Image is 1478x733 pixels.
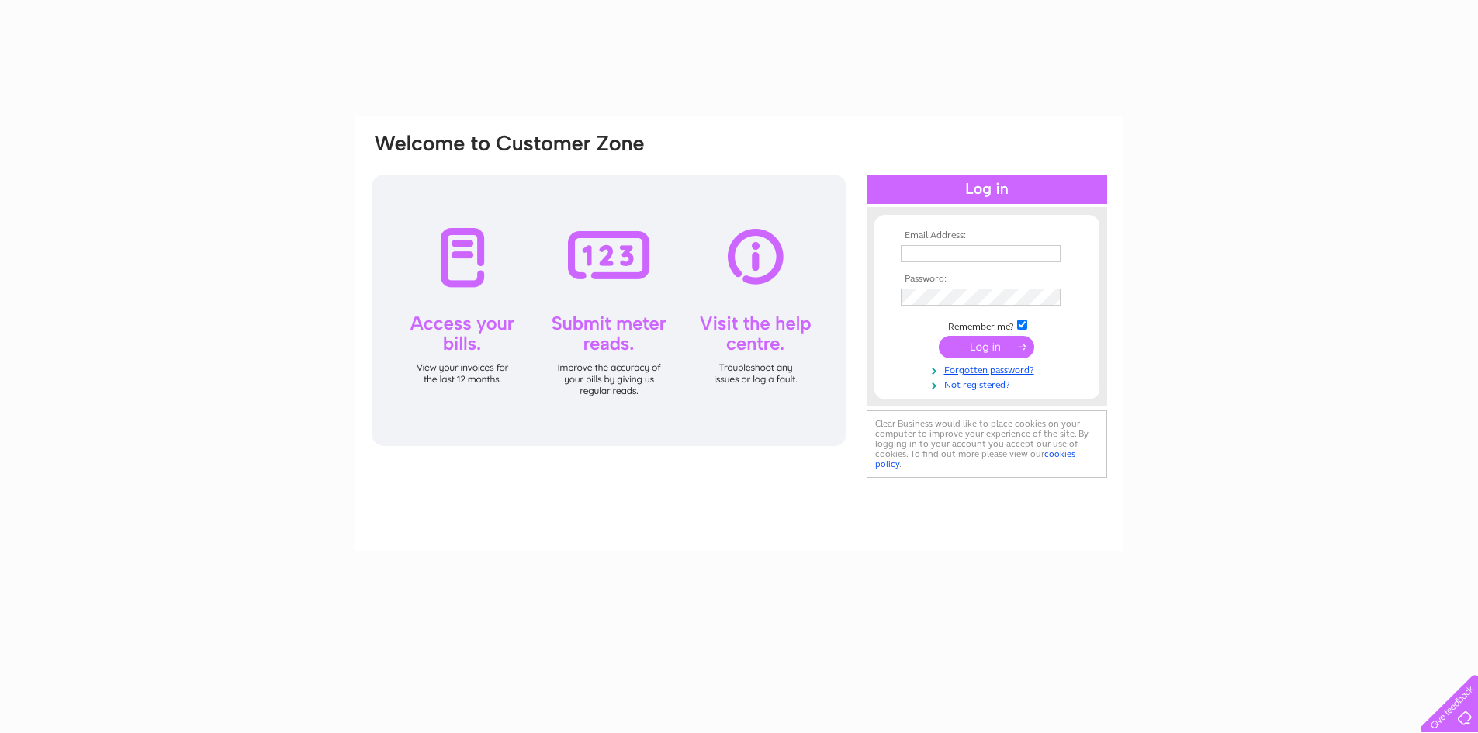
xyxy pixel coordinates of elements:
[939,336,1034,358] input: Submit
[901,376,1077,391] a: Not registered?
[901,361,1077,376] a: Forgotten password?
[897,274,1077,285] th: Password:
[875,448,1075,469] a: cookies policy
[867,410,1107,478] div: Clear Business would like to place cookies on your computer to improve your experience of the sit...
[897,230,1077,241] th: Email Address:
[897,317,1077,333] td: Remember me?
